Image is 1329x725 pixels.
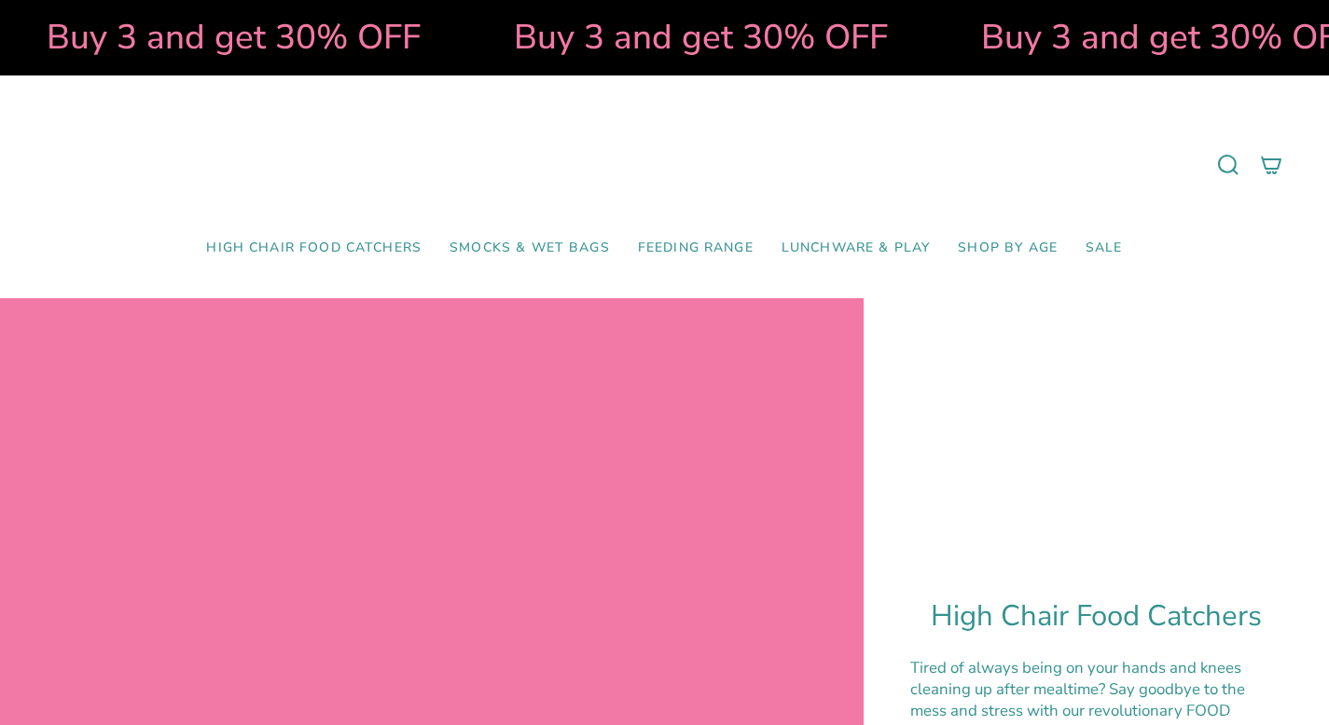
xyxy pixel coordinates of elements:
span: SALE [1086,240,1123,256]
a: Feeding Range [624,226,768,270]
span: High Chair Food Catchers [206,240,422,256]
strong: Buy 3 and get 30% OFF [7,14,381,61]
strong: Buy 3 and get 30% OFF [942,14,1316,61]
strong: Buy 3 and get 30% OFF [475,14,849,61]
span: Lunchware & Play [782,240,930,256]
span: Feeding Range [638,240,754,256]
span: Shop by Age [958,240,1058,256]
h1: High Chair Food Catchers [910,599,1282,634]
span: Smocks & Wet Bags [450,240,610,256]
a: High Chair Food Catchers [192,226,436,270]
a: Shop by Age [944,226,1072,270]
a: Mumma’s Little Helpers [504,103,825,226]
a: Smocks & Wet Bags [436,226,624,270]
a: SALE [1072,226,1137,270]
a: Lunchware & Play [768,226,944,270]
